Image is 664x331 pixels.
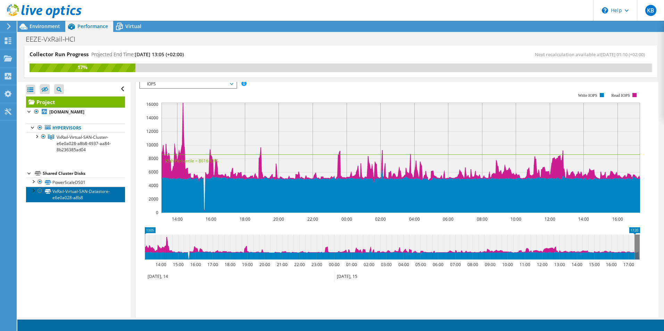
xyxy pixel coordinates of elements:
a: Project [26,96,125,108]
text: 06:00 [432,262,443,268]
text: 22:00 [307,216,318,222]
text: 14:00 [578,216,589,222]
text: 15:00 [589,262,599,268]
b: [DOMAIN_NAME] [49,109,84,115]
text: 19:00 [242,262,252,268]
text: 12:00 [544,216,555,222]
text: 07:00 [450,262,460,268]
text: 06:00 [442,216,453,222]
a: VxRail-Virtual-SAN-Cluster-e6e0a028-a8b8-4937-aa84-8b236385ad04 [26,133,125,154]
a: VxRail-Virtual-SAN-Datastore-e6e0a028-a8b8 [26,187,125,202]
text: 17:00 [623,262,634,268]
text: 02:00 [363,262,374,268]
text: 2000 [149,196,158,202]
text: 04:00 [398,262,409,268]
span: VxRail-Virtual-SAN-Cluster-e6e0a028-a8b8-4937-aa84-8b236385ad04 [57,134,111,153]
span: Virtual [125,23,141,29]
span: [DATE] 13:05 (+02:00) [135,51,184,58]
text: 01:00 [346,262,357,268]
div: 17% [30,63,135,71]
text: 0 [156,210,158,215]
text: 18:00 [224,262,235,268]
text: 15:00 [173,262,183,268]
text: 16000 [146,101,158,107]
text: 22:00 [294,262,305,268]
span: KB [645,5,656,16]
text: Read IOPS [611,93,630,98]
text: 00:00 [341,216,352,222]
text: 11:00 [519,262,530,268]
text: 10000 [146,142,158,148]
text: 14:00 [155,262,166,268]
text: 12000 [146,128,158,134]
text: 14:00 [172,216,182,222]
h2: Advanced Graph Controls [139,316,222,330]
text: 03:00 [381,262,391,268]
h4: Projected End Time: [91,51,184,58]
a: Hypervisors [26,124,125,133]
span: IOPS [143,80,233,88]
span: [DATE] 01:10 (+02:00) [601,51,645,58]
text: 17:00 [207,262,218,268]
text: 14000 [146,115,158,121]
a: PowerScaleDS01 [26,178,125,187]
a: [DOMAIN_NAME] [26,108,125,117]
text: 20:00 [273,216,284,222]
text: 04:00 [409,216,420,222]
text: 05:00 [415,262,426,268]
text: 08:00 [467,262,478,268]
text: 12:00 [537,262,547,268]
span: Performance [77,23,108,29]
span: Environment [30,23,60,29]
h1: EEZE-VxRail-HCI [23,35,86,43]
text: 00:00 [329,262,339,268]
text: 08:00 [476,216,487,222]
text: 4000 [149,183,158,188]
text: 16:00 [606,262,616,268]
text: Write IOPS [578,93,597,98]
text: 6000 [149,169,158,175]
div: Shared Cluster Disks [43,169,125,178]
text: 10:00 [510,216,521,222]
text: 16:00 [190,262,201,268]
text: 02:00 [375,216,385,222]
text: 13:00 [554,262,565,268]
text: 16:00 [205,216,216,222]
svg: \n [602,7,608,14]
text: 20:00 [259,262,270,268]
text: 09:00 [484,262,495,268]
text: 18:00 [239,216,250,222]
span: Next recalculation available at [535,51,648,58]
text: 21:00 [276,262,287,268]
text: 16:00 [612,216,623,222]
text: 23:00 [311,262,322,268]
text: 95th Percentile = 8616 IOPS [165,158,218,164]
text: 8000 [149,155,158,161]
text: 10:00 [502,262,513,268]
text: 14:00 [571,262,582,268]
